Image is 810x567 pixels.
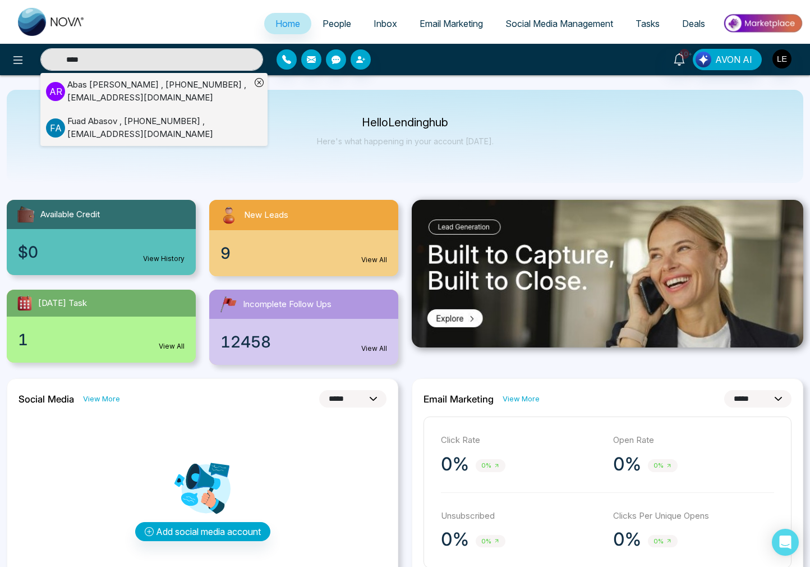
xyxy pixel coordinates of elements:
a: View All [159,341,185,351]
a: View History [143,254,185,264]
p: Unsubscribed [441,510,602,523]
img: followUps.svg [218,294,238,314]
a: Email Marketing [408,13,494,34]
button: AVON AI [693,49,762,70]
span: 0% [648,535,678,548]
span: Available Credit [40,208,100,221]
span: Deals [682,18,705,29]
span: Inbox [374,18,397,29]
a: View All [361,344,387,354]
p: Clicks Per Unique Opens [613,510,774,523]
span: 0% [648,459,678,472]
span: AVON AI [715,53,752,66]
img: todayTask.svg [16,294,34,312]
p: Here's what happening in your account [DATE]. [317,136,494,146]
span: $0 [18,240,38,264]
p: Open Rate [613,434,774,447]
p: 0% [613,453,641,475]
p: 0% [441,453,469,475]
a: Inbox [362,13,408,34]
a: New Leads9View All [202,200,405,276]
a: Home [264,13,311,34]
p: Click Rate [441,434,602,447]
img: availableCredit.svg [16,204,36,225]
span: Tasks [636,18,660,29]
span: Social Media Management [505,18,613,29]
a: Incomplete Follow Ups12458View All [202,290,405,365]
button: Add social media account [135,522,270,541]
img: newLeads.svg [218,204,240,226]
span: 0% [476,459,505,472]
img: Market-place.gif [722,11,803,36]
span: 12458 [220,330,271,354]
a: Deals [671,13,716,34]
img: Lead Flow [696,52,711,67]
img: Nova CRM Logo [18,8,85,36]
h2: Social Media [19,394,74,405]
span: 0% [476,535,505,548]
span: People [323,18,351,29]
a: People [311,13,362,34]
a: 10+ [666,49,693,68]
img: Analytics png [174,460,231,516]
span: 9 [220,241,231,265]
a: Tasks [624,13,671,34]
p: 0% [441,528,469,551]
span: 10+ [679,49,689,59]
span: 1 [18,328,28,351]
a: View All [361,255,387,265]
img: User Avatar [772,49,791,68]
div: Fuad Abasov , [PHONE_NUMBER] , [EMAIL_ADDRESS][DOMAIN_NAME] [67,115,251,140]
div: Open Intercom Messenger [772,529,799,556]
p: F A [46,118,65,138]
a: View More [503,394,540,404]
a: Social Media Management [494,13,624,34]
p: Hello Lendinghub [317,118,494,127]
h2: Email Marketing [424,394,494,405]
span: New Leads [244,209,288,222]
p: A R [46,82,65,101]
span: Incomplete Follow Ups [243,298,332,311]
img: . [412,200,803,347]
span: Email Marketing [420,18,483,29]
span: Home [275,18,300,29]
p: 0% [613,528,641,551]
a: View More [83,394,120,404]
span: [DATE] Task [38,297,87,310]
div: Abas [PERSON_NAME] , [PHONE_NUMBER] , [EMAIL_ADDRESS][DOMAIN_NAME] [67,79,251,104]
